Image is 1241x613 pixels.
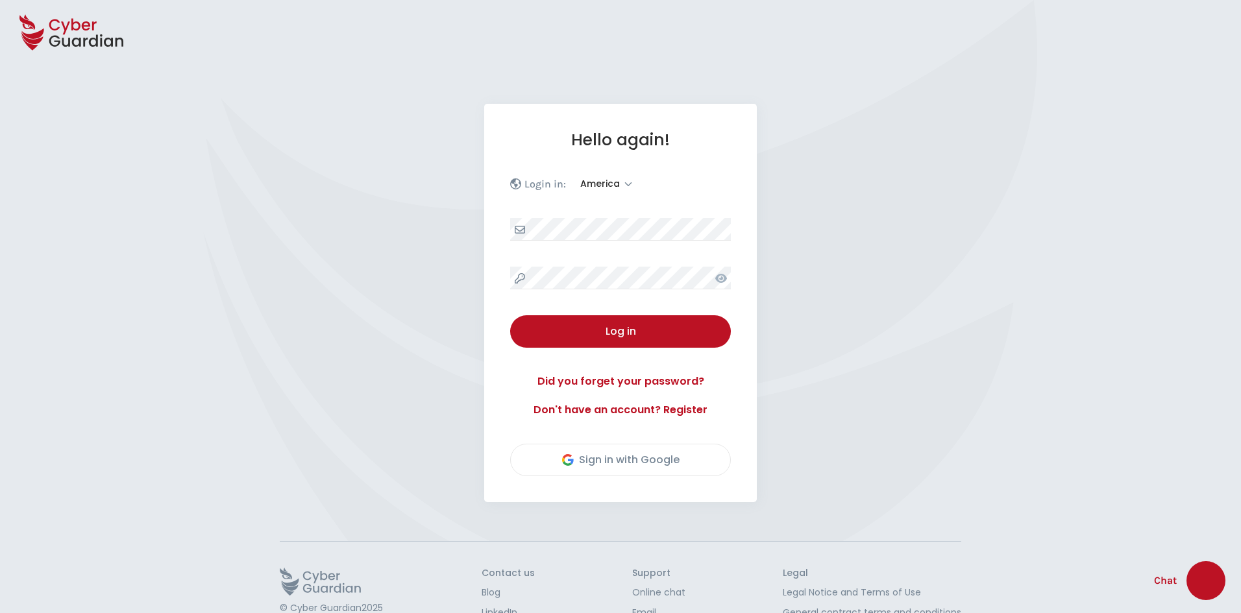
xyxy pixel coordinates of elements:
h3: Legal [783,568,961,579]
p: Login in: [524,178,566,191]
h3: Support [632,568,685,579]
div: Sign in with Google [562,452,680,468]
div: Log in [520,324,721,339]
button: Log in [510,315,731,348]
button: Sign in with Google [510,444,731,476]
span: Chat [1154,573,1177,588]
a: Don't have an account? Register [510,402,731,418]
a: Did you forget your password? [510,374,731,389]
h3: Contact us [482,568,535,579]
a: Legal Notice and Terms of Use [783,586,961,599]
a: Online chat [632,586,685,599]
h1: Hello again! [510,130,731,150]
a: Blog [482,586,535,599]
